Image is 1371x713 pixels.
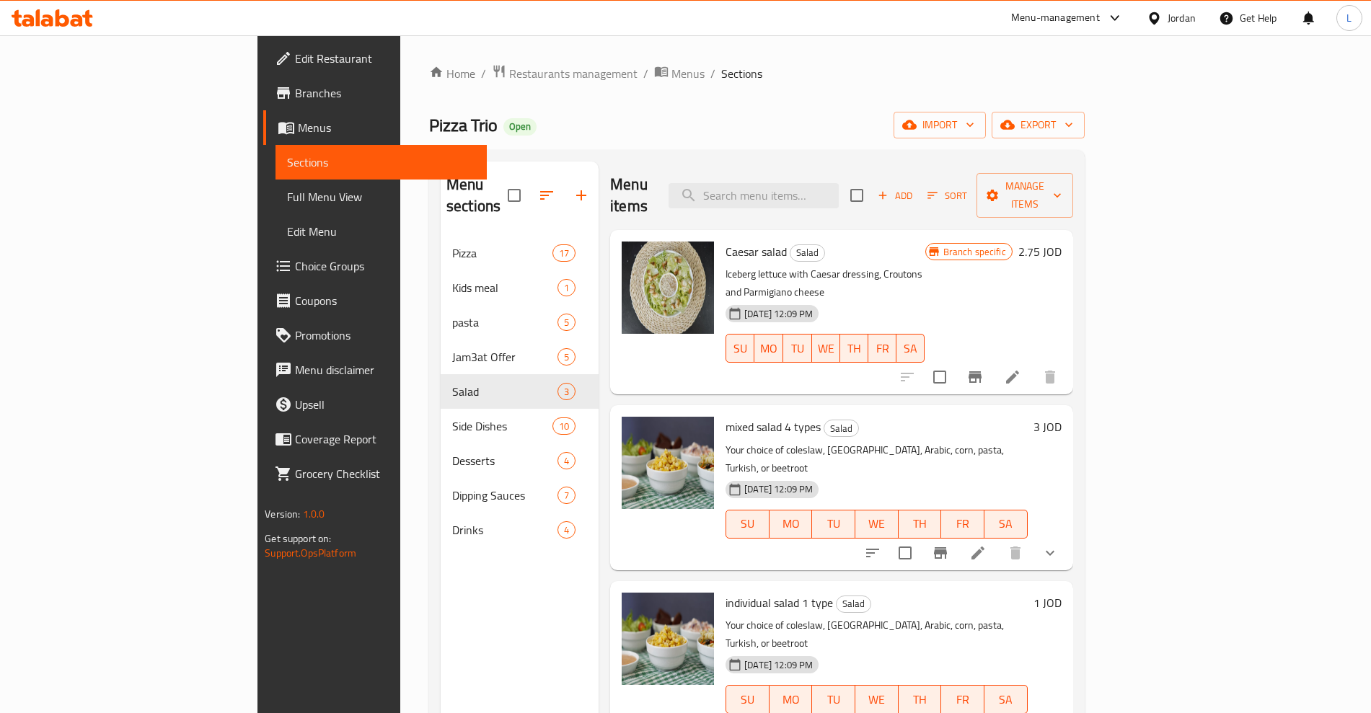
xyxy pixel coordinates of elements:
[263,387,486,422] a: Upsell
[1346,10,1352,26] span: L
[896,334,925,363] button: SA
[1168,10,1196,26] div: Jordan
[923,536,958,570] button: Branch-specific-item
[775,513,807,534] span: MO
[295,292,475,309] span: Coupons
[1033,417,1062,437] h6: 3 JOD
[441,513,599,547] div: Drinks4
[861,513,893,534] span: WE
[452,314,557,331] span: pasta
[760,338,777,359] span: MO
[295,430,475,448] span: Coverage Report
[790,244,825,262] div: Salad
[992,112,1085,138] button: export
[552,244,576,262] div: items
[552,417,576,435] div: items
[726,241,787,262] span: Caesar salad
[770,510,813,539] button: MO
[846,338,863,359] span: TH
[275,214,486,249] a: Edit Menu
[1033,360,1067,394] button: delete
[558,385,575,399] span: 3
[441,230,599,553] nav: Menu sections
[429,64,1085,83] nav: breadcrumb
[529,178,564,213] span: Sort sections
[669,183,839,208] input: search
[855,510,899,539] button: WE
[876,187,914,204] span: Add
[824,420,858,437] span: Salad
[861,689,893,710] span: WE
[295,50,475,67] span: Edit Restaurant
[958,360,992,394] button: Branch-specific-item
[1041,544,1059,562] svg: Show Choices
[499,180,529,211] span: Select all sections
[263,41,486,76] a: Edit Restaurant
[452,348,557,366] span: Jam3at Offer
[775,689,807,710] span: MO
[622,593,714,685] img: individual salad 1 type
[557,314,576,331] div: items
[818,689,850,710] span: TU
[452,383,557,400] div: Salad
[452,521,557,539] span: Drinks
[263,456,486,491] a: Grocery Checklist
[732,338,749,359] span: SU
[441,374,599,409] div: Salad3
[610,174,651,217] h2: Menu items
[969,544,987,562] a: Edit menu item
[941,510,984,539] button: FR
[622,242,714,334] img: Caesar salad
[790,244,824,261] span: Salad
[732,689,764,710] span: SU
[441,340,599,374] div: Jam3at Offer5
[812,510,855,539] button: TU
[990,513,1022,534] span: SA
[1011,9,1100,27] div: Menu-management
[812,334,840,363] button: WE
[894,112,986,138] button: import
[726,334,754,363] button: SU
[452,487,557,504] span: Dipping Sauces
[441,236,599,270] div: Pizza17
[441,409,599,443] div: Side Dishes10
[721,65,762,82] span: Sections
[998,536,1033,570] button: delete
[732,513,764,534] span: SU
[925,362,955,392] span: Select to update
[726,416,821,438] span: mixed salad 4 types
[837,595,870,612] span: Salad
[287,154,475,171] span: Sections
[557,348,576,366] div: items
[855,536,890,570] button: sort-choices
[818,338,834,359] span: WE
[263,318,486,353] a: Promotions
[840,334,868,363] button: TH
[938,245,1012,259] span: Branch specific
[726,510,770,539] button: SU
[739,658,819,672] span: [DATE] 12:09 PM
[1018,242,1062,262] h6: 2.75 JOD
[553,420,575,433] span: 10
[263,249,486,283] a: Choice Groups
[509,65,638,82] span: Restaurants management
[739,482,819,496] span: [DATE] 12:09 PM
[872,185,918,207] span: Add item
[441,305,599,340] div: pasta5
[874,338,891,359] span: FR
[452,279,557,296] span: Kids meal
[452,417,552,435] span: Side Dishes
[842,180,872,211] span: Select section
[710,65,715,82] li: /
[904,513,936,534] span: TH
[263,76,486,110] a: Branches
[441,478,599,513] div: Dipping Sauces7
[726,592,833,614] span: individual salad 1 type
[890,538,920,568] span: Select to update
[263,422,486,456] a: Coverage Report
[868,334,896,363] button: FR
[872,185,918,207] button: Add
[503,120,537,133] span: Open
[441,443,599,478] div: Desserts4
